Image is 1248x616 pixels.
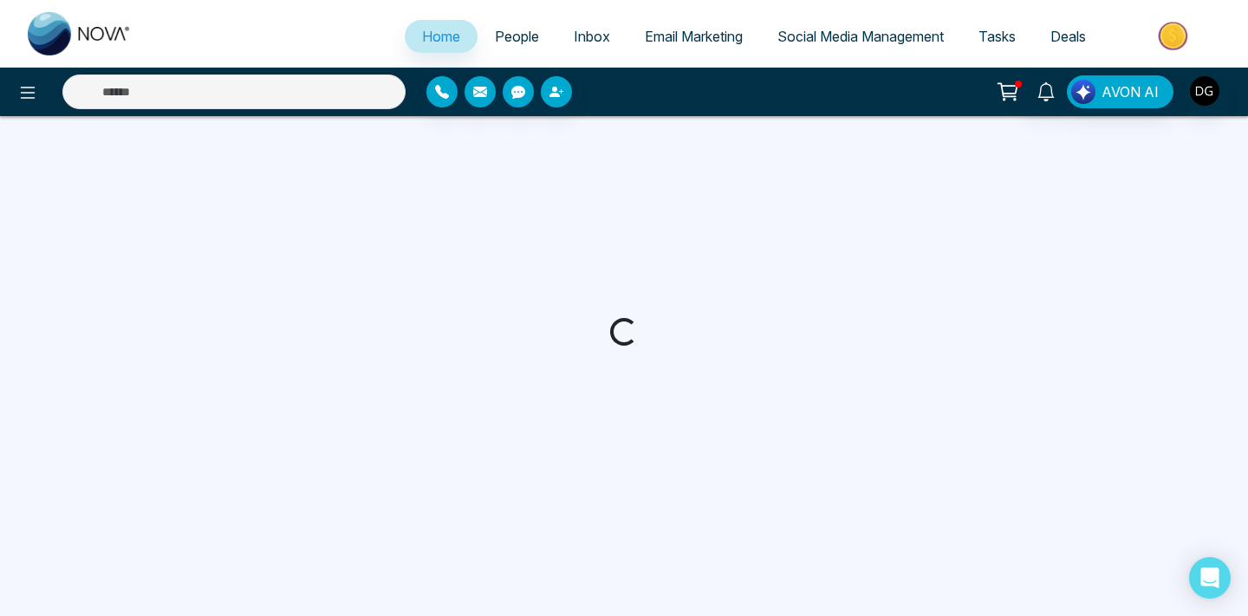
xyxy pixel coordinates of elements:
div: Open Intercom Messenger [1189,557,1231,599]
span: Home [422,28,460,45]
span: Inbox [574,28,610,45]
a: Tasks [961,20,1033,53]
img: User Avatar [1190,76,1219,106]
a: Email Marketing [627,20,760,53]
span: Email Marketing [645,28,743,45]
span: Tasks [978,28,1016,45]
a: Social Media Management [760,20,961,53]
img: Nova CRM Logo [28,12,132,55]
span: Deals [1050,28,1086,45]
img: Lead Flow [1071,80,1095,104]
a: Inbox [556,20,627,53]
span: People [495,28,539,45]
span: AVON AI [1102,81,1159,102]
a: People [478,20,556,53]
a: Deals [1033,20,1103,53]
a: Home [405,20,478,53]
img: Market-place.gif [1112,16,1238,55]
span: Social Media Management [777,28,944,45]
button: AVON AI [1067,75,1173,108]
